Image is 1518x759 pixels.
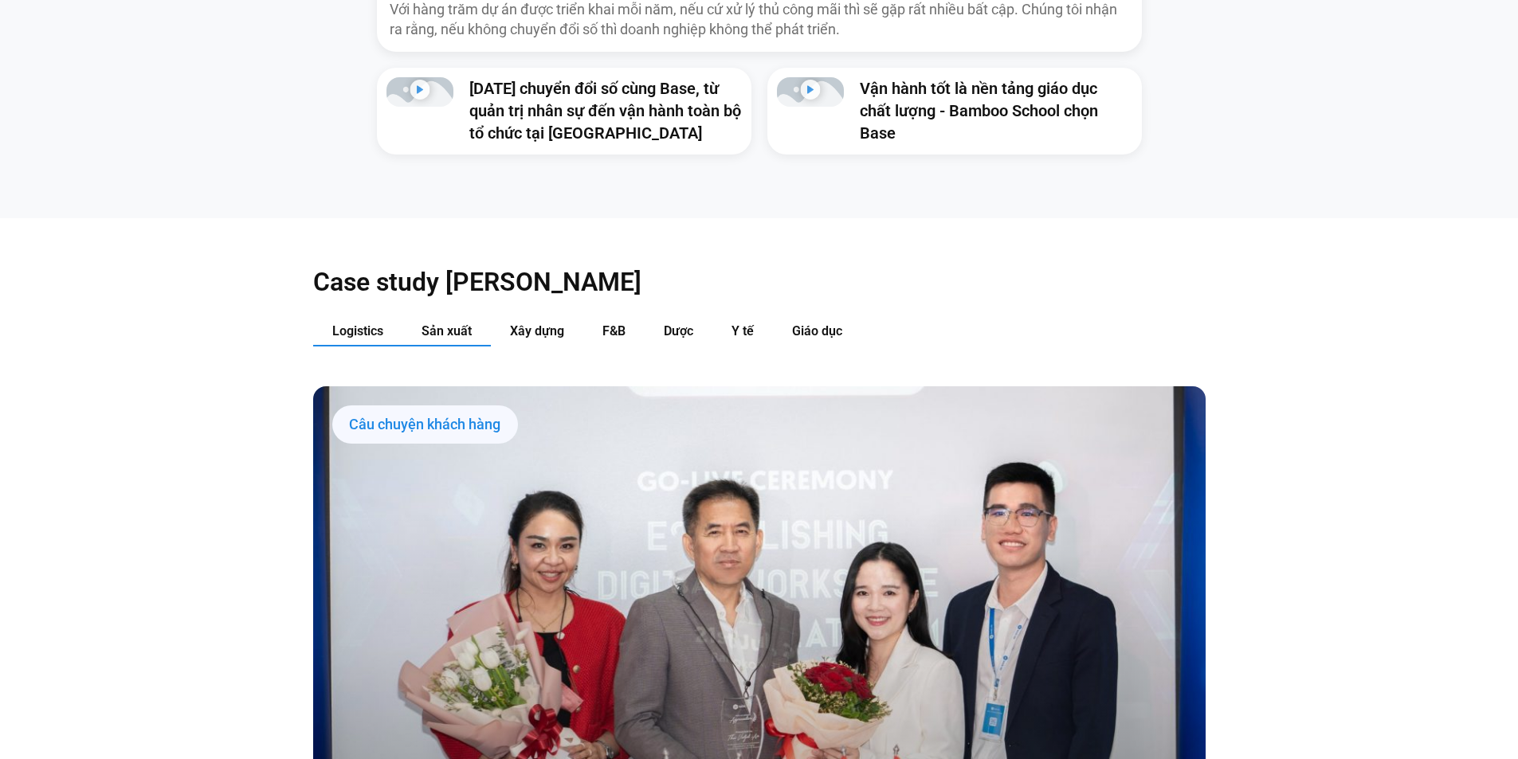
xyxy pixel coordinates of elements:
span: Dược [664,323,693,338]
div: Phát video [800,80,820,105]
span: Xây dựng [510,323,564,338]
span: Y tế [732,323,754,338]
a: [DATE] chuyển đổi số cùng Base, từ quản trị nhân sự đến vận hành toàn bộ tổ chức tại [GEOGRAPHIC_... [469,79,741,143]
span: Logistics [332,323,383,338]
span: F&B [602,323,626,338]
h2: Case study [PERSON_NAME] [313,266,1206,298]
span: Giáo dục [792,323,842,338]
a: Vận hành tốt là nền tảng giáo dục chất lượng - Bamboo School chọn Base [860,79,1098,143]
div: Phát video [410,80,430,105]
div: Câu chuyện khách hàng [332,405,518,444]
span: Sản xuất [422,323,472,338]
